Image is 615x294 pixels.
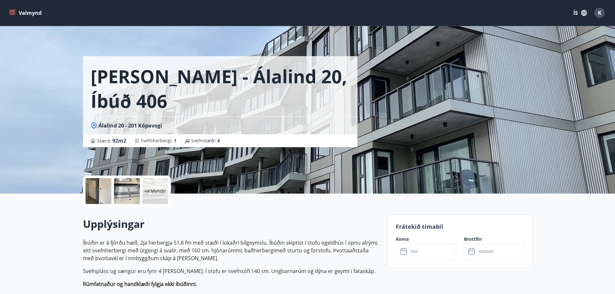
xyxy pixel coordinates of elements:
[83,239,380,262] p: Íbúðin er á fjórðu hæð, 2ja herbergja 51,8 fm með stæði í lokaðri bílgeymslu. Íbúðin skiptist í s...
[112,137,126,144] span: 92 m2
[191,137,220,144] span: Svefnstæði :
[396,222,524,231] p: Frátekið tímabil
[174,137,177,144] span: 1
[83,217,380,231] h2: Upplýsingar
[97,137,126,145] span: Stærð :
[570,7,590,19] button: ÍS
[464,236,524,242] label: Brottför
[98,122,162,129] span: Álalind 20 - 201 Kópavogi
[144,188,166,194] p: +4 Myndir
[598,9,601,16] span: K
[217,137,220,144] span: 4
[83,267,380,275] p: Svefnpláss og sængur eru fyrir 4 [PERSON_NAME]. Í stofu er svefnsófi 140 sm. Ungbarnarúm og dýna ...
[396,236,456,242] label: Koma
[592,5,607,21] button: K
[141,137,177,144] span: Svefnherbergi :
[83,280,197,288] strong: Rúmfatnaður og handklæði fylgja ekki íbúðinni.
[91,64,350,113] h1: [PERSON_NAME] - Álalind 20, íbúð 406
[8,7,44,19] button: menu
